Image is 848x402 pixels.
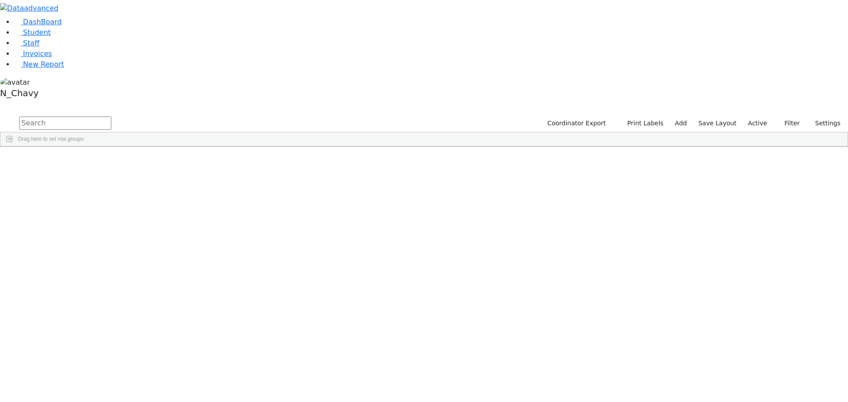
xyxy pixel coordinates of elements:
[541,116,610,130] button: Coordinator Export
[14,28,51,37] a: Student
[19,116,111,130] input: Search
[14,49,52,58] a: Invoices
[694,116,740,130] button: Save Layout
[23,18,62,26] span: DashBoard
[23,39,39,47] span: Staff
[23,60,64,68] span: New Report
[14,39,39,47] a: Staff
[18,136,84,142] span: Drag here to set row groups
[617,116,667,130] button: Print Labels
[744,116,771,130] label: Active
[14,18,62,26] a: DashBoard
[14,60,64,68] a: New Report
[804,116,844,130] button: Settings
[671,116,691,130] a: Add
[23,28,51,37] span: Student
[773,116,804,130] button: Filter
[23,49,52,58] span: Invoices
